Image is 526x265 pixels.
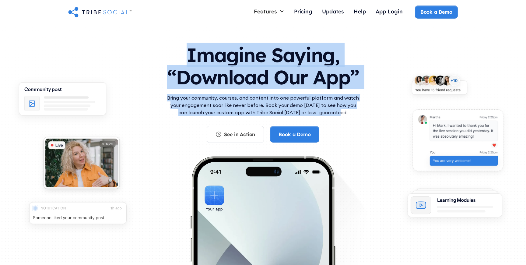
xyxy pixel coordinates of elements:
[207,126,264,143] a: See in Action
[322,8,344,15] div: Updates
[270,126,319,143] a: Book a Demo
[405,70,474,103] img: An illustration of New friends requests
[294,8,312,15] div: Pricing
[206,206,223,213] div: Your app
[400,184,510,227] img: An illustration of Learning Modules
[405,104,510,180] img: An illustration of chat
[37,132,126,197] img: An illustration of Live video
[166,94,360,116] p: Bring your community, courses, and content into one powerful platform and watch your engagement s...
[166,38,360,92] h1: Imagine Saying, “Download Our App”
[349,5,371,19] a: Help
[415,5,458,18] a: Book a Demo
[21,196,135,234] img: An illustration of push notification
[354,8,366,15] div: Help
[317,5,349,19] a: Updates
[371,5,408,19] a: App Login
[249,5,289,17] div: Features
[11,76,114,126] img: An illustration of Community Feed
[224,131,255,138] div: See in Action
[254,8,277,15] div: Features
[376,8,403,15] div: App Login
[289,5,317,19] a: Pricing
[68,6,131,18] a: home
